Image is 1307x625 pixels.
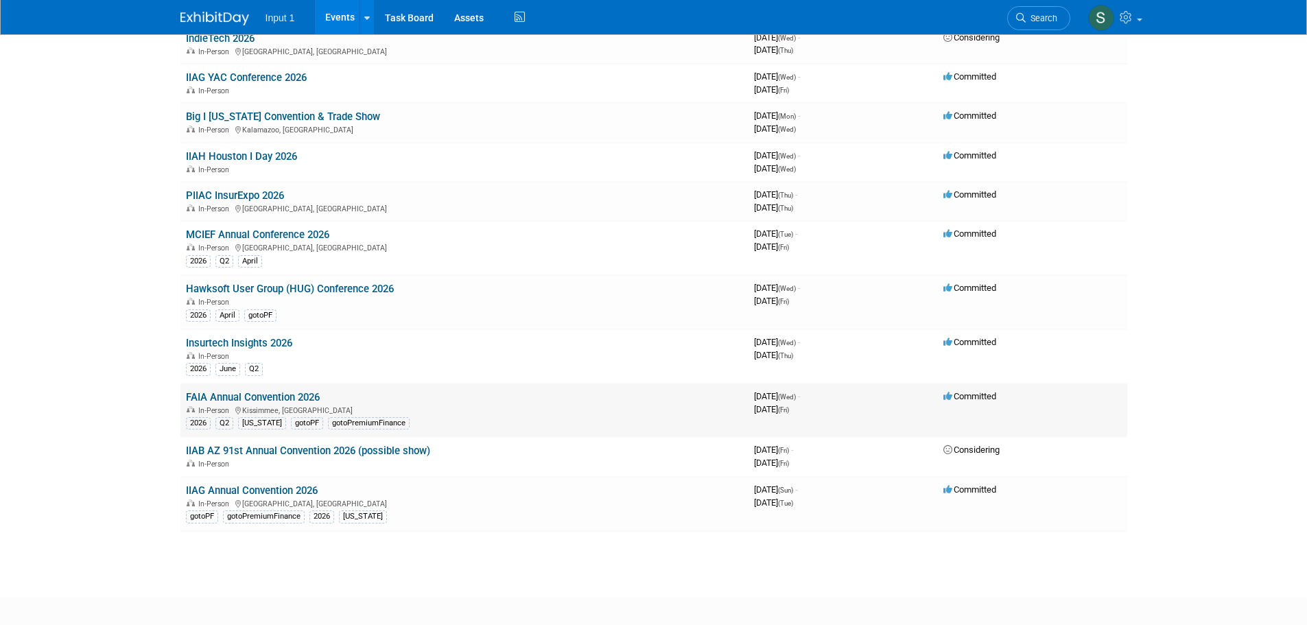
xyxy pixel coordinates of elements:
img: ExhibitDay [180,12,249,25]
span: (Wed) [778,126,796,133]
span: Committed [943,337,996,347]
span: In-Person [198,47,233,56]
span: [DATE] [754,484,797,495]
span: [DATE] [754,189,797,200]
a: MCIEF Annual Conference 2026 [186,228,329,241]
div: 2026 [309,510,334,523]
span: In-Person [198,298,233,307]
a: IndieTech 2026 [186,32,255,45]
span: (Fri) [778,460,789,467]
div: 2026 [186,363,211,375]
a: Search [1007,6,1070,30]
img: In-Person Event [187,204,195,211]
span: In-Person [198,86,233,95]
a: IIAG Annual Convention 2026 [186,484,318,497]
div: gotoPremiumFinance [223,510,305,523]
span: In-Person [198,204,233,213]
span: [DATE] [754,404,789,414]
span: (Wed) [778,339,796,346]
a: Insurtech Insights 2026 [186,337,292,349]
span: In-Person [198,352,233,361]
a: PIIAC InsurExpo 2026 [186,189,284,202]
div: [GEOGRAPHIC_DATA], [GEOGRAPHIC_DATA] [186,241,743,252]
div: April [215,309,239,322]
span: (Fri) [778,244,789,251]
div: gotoPF [291,417,323,429]
span: Committed [943,150,996,161]
span: Committed [943,391,996,401]
div: [US_STATE] [238,417,286,429]
div: 2026 [186,417,211,429]
span: Considering [943,32,1000,43]
span: Search [1026,13,1057,23]
img: In-Person Event [187,86,195,93]
div: Q2 [215,255,233,268]
span: [DATE] [754,337,800,347]
span: (Wed) [778,34,796,42]
span: - [798,110,800,121]
span: (Mon) [778,113,796,120]
span: [DATE] [754,202,793,213]
div: [GEOGRAPHIC_DATA], [GEOGRAPHIC_DATA] [186,45,743,56]
img: In-Person Event [187,47,195,54]
span: (Wed) [778,152,796,160]
span: In-Person [198,499,233,508]
span: (Fri) [778,447,789,454]
span: [DATE] [754,123,796,134]
img: In-Person Event [187,460,195,467]
a: Big I [US_STATE] Convention & Trade Show [186,110,380,123]
span: Committed [943,484,996,495]
span: (Thu) [778,191,793,199]
span: In-Person [198,244,233,252]
span: (Tue) [778,499,793,507]
span: - [795,189,797,200]
span: (Fri) [778,298,789,305]
div: 2026 [186,309,211,322]
span: [DATE] [754,71,800,82]
span: [DATE] [754,84,789,95]
span: (Wed) [778,285,796,292]
span: [DATE] [754,228,797,239]
div: [US_STATE] [339,510,387,523]
span: Input 1 [266,12,295,23]
span: Committed [943,110,996,121]
span: (Wed) [778,73,796,81]
div: Kalamazoo, [GEOGRAPHIC_DATA] [186,123,743,134]
span: In-Person [198,165,233,174]
div: [GEOGRAPHIC_DATA], [GEOGRAPHIC_DATA] [186,202,743,213]
div: Q2 [245,363,263,375]
span: [DATE] [754,350,793,360]
span: [DATE] [754,497,793,508]
span: - [798,283,800,293]
span: - [795,484,797,495]
span: In-Person [198,406,233,415]
span: [DATE] [754,445,793,455]
span: (Thu) [778,352,793,359]
span: In-Person [198,460,233,469]
span: - [798,32,800,43]
span: [DATE] [754,110,800,121]
a: FAIA Annual Convention 2026 [186,391,320,403]
img: In-Person Event [187,165,195,172]
span: [DATE] [754,296,789,306]
span: Committed [943,228,996,239]
a: IIAH Houston I Day 2026 [186,150,297,163]
a: IIAB AZ 91st Annual Convention 2026 (possible show) [186,445,430,457]
span: (Thu) [778,47,793,54]
span: [DATE] [754,32,800,43]
div: April [238,255,262,268]
img: In-Person Event [187,406,195,413]
img: In-Person Event [187,298,195,305]
span: Committed [943,283,996,293]
img: In-Person Event [187,352,195,359]
div: Q2 [215,417,233,429]
span: (Wed) [778,393,796,401]
span: - [798,150,800,161]
a: IIAG YAC Conference 2026 [186,71,307,84]
div: gotoPF [244,309,276,322]
span: (Sun) [778,486,793,494]
span: (Fri) [778,406,789,414]
img: Susan Stout [1088,5,1114,31]
span: (Thu) [778,204,793,212]
span: (Fri) [778,86,789,94]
